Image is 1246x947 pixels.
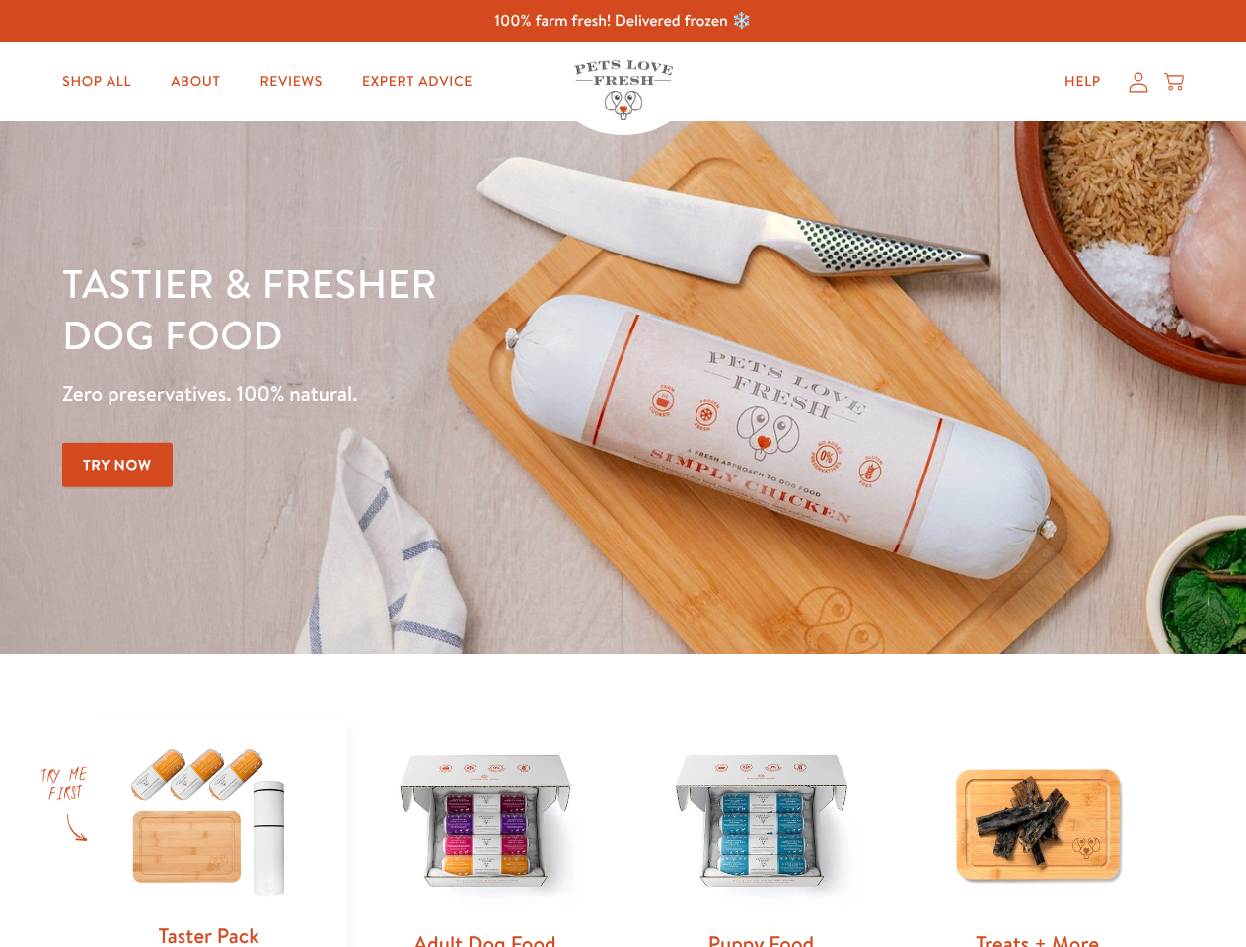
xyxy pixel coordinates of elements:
a: About [155,62,236,102]
p: Zero preservatives. 100% natural. [62,376,810,411]
h1: Tastier & fresher dog food [62,257,810,360]
a: Shop All [46,62,147,102]
a: Help [1049,62,1117,102]
a: Reviews [244,62,337,102]
a: Try Now [62,443,173,487]
a: Expert Advice [346,62,488,102]
img: Pets Love Fresh [574,60,673,120]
